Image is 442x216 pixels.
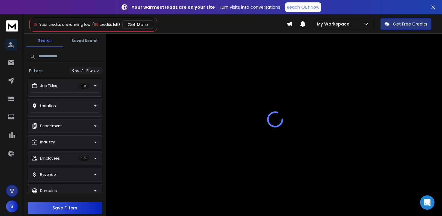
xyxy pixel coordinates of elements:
[287,4,319,10] p: Reach Out Now
[285,2,321,12] a: Reach Out Now
[78,155,90,161] p: 1
[420,195,434,210] div: Open Intercom Messenger
[40,103,56,108] p: Location
[40,83,57,88] p: Job Titles
[28,202,102,214] button: Save Filters
[6,20,18,31] img: logo
[40,172,56,177] p: Revenue
[132,4,280,10] p: – Turn visits into conversations
[69,67,103,74] button: Clear All Filters
[6,200,18,212] button: S
[26,68,45,74] h3: Filters
[39,22,91,27] span: Your credits are running low!
[26,34,63,47] button: Search
[122,20,153,29] button: Get More
[78,83,90,89] p: 1
[393,21,427,27] p: Get Free Credits
[40,188,57,193] p: Domains
[380,18,431,30] button: Get Free Credits
[40,156,60,161] p: Employees
[132,4,215,10] strong: Your warmest leads are on your site
[67,35,103,47] button: Saved Search
[92,22,120,27] span: ( credits left)
[40,140,55,145] p: Industry
[94,22,99,27] span: 99
[40,124,62,128] p: Department
[317,21,352,27] p: My Workspace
